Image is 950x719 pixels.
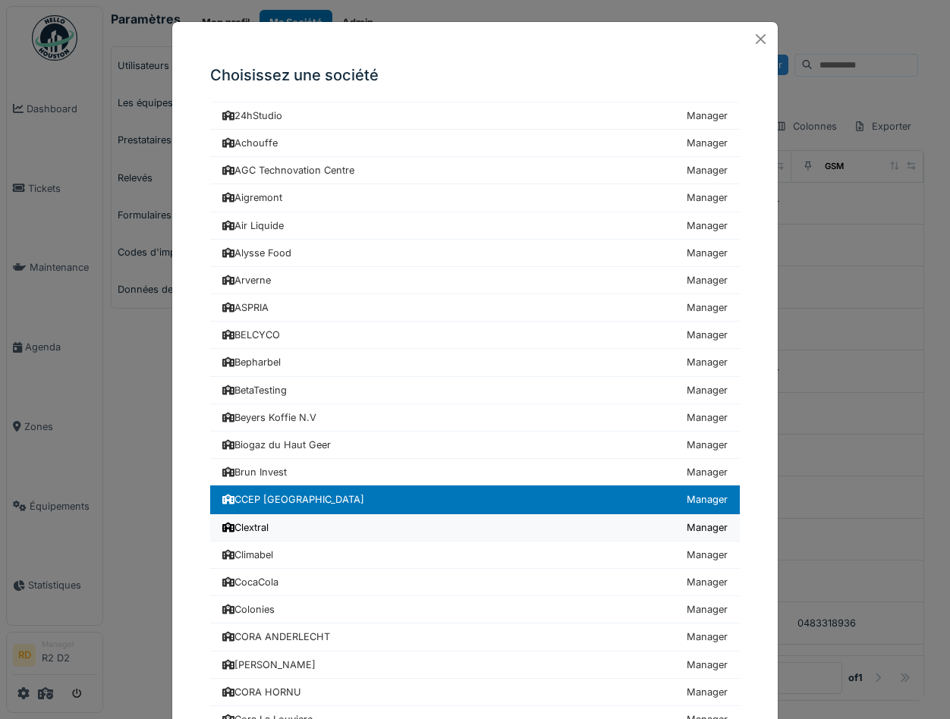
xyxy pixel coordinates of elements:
[687,685,728,699] div: Manager
[687,246,728,260] div: Manager
[687,300,728,315] div: Manager
[210,64,740,86] h5: Choisissez une société
[210,130,740,157] a: Achouffe Manager
[210,542,740,569] a: Climabel Manager
[210,322,740,349] a: BELCYCO Manager
[210,267,740,294] a: Arverne Manager
[222,520,269,535] div: Clextral
[210,432,740,459] a: Biogaz du Haut Geer Manager
[210,514,740,542] a: Clextral Manager
[222,108,282,123] div: 24hStudio
[210,349,740,376] a: Bepharbel Manager
[687,520,728,535] div: Manager
[210,404,740,432] a: Beyers Koffie N.V Manager
[210,459,740,486] a: Brun Invest Manager
[687,465,728,479] div: Manager
[210,485,740,513] a: CCEP [GEOGRAPHIC_DATA] Manager
[687,438,728,452] div: Manager
[687,658,728,672] div: Manager
[222,355,281,369] div: Bepharbel
[687,328,728,342] div: Manager
[222,575,278,589] div: CocaCola
[687,575,728,589] div: Manager
[222,383,287,397] div: BetaTesting
[222,190,282,205] div: Aigremont
[222,163,354,177] div: AGC Technovation Centre
[222,218,284,233] div: Air Liquide
[687,383,728,397] div: Manager
[222,410,316,425] div: Beyers Koffie N.V
[222,685,301,699] div: CORA HORNU
[687,602,728,617] div: Manager
[687,273,728,287] div: Manager
[222,328,280,342] div: BELCYCO
[222,438,331,452] div: Biogaz du Haut Geer
[210,377,740,404] a: BetaTesting Manager
[210,294,740,322] a: ASPRIA Manager
[687,108,728,123] div: Manager
[210,679,740,706] a: CORA HORNU Manager
[210,569,740,596] a: CocaCola Manager
[687,492,728,507] div: Manager
[222,273,271,287] div: Arverne
[687,355,728,369] div: Manager
[210,596,740,623] a: Colonies Manager
[210,184,740,212] a: Aigremont Manager
[687,630,728,644] div: Manager
[210,623,740,651] a: CORA ANDERLECHT Manager
[687,190,728,205] div: Manager
[687,136,728,150] div: Manager
[222,602,275,617] div: Colonies
[210,102,740,130] a: 24hStudio Manager
[210,240,740,267] a: Alysse Food Manager
[222,300,269,315] div: ASPRIA
[222,548,273,562] div: Climabel
[750,28,772,50] button: Close
[222,630,330,644] div: CORA ANDERLECHT
[222,658,316,672] div: [PERSON_NAME]
[222,136,278,150] div: Achouffe
[687,163,728,177] div: Manager
[210,212,740,240] a: Air Liquide Manager
[210,157,740,184] a: AGC Technovation Centre Manager
[222,492,364,507] div: CCEP [GEOGRAPHIC_DATA]
[210,651,740,679] a: [PERSON_NAME] Manager
[687,410,728,425] div: Manager
[222,465,287,479] div: Brun Invest
[687,218,728,233] div: Manager
[222,246,291,260] div: Alysse Food
[687,548,728,562] div: Manager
